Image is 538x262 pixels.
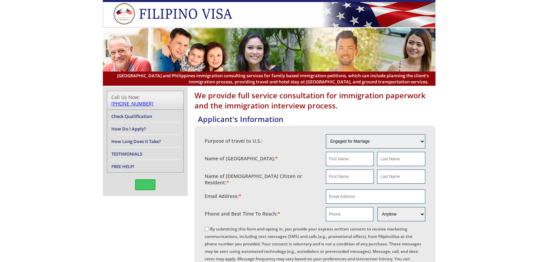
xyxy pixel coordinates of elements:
h4: Applicant's Information [198,114,435,124]
a: How Do I Apply? [111,126,146,132]
label: Purpose of travel to U.S.: [205,138,263,144]
div: Call Us Now: [111,94,179,107]
input: Email Address [326,189,425,204]
a: Check Qualification [111,113,152,119]
label: Phone and Best Time To Reach: [205,210,280,217]
input: Last Name [377,169,425,184]
input: First Name [326,169,374,184]
a: TESTIMONIALS [111,151,142,157]
label: Name of [GEOGRAPHIC_DATA]: [205,155,278,162]
input: By submitting this form and opting in, you provide your express written consent to receive market... [205,227,209,231]
label: Email Address: [205,193,241,199]
label: Name of [DEMOGRAPHIC_DATA] Citizen or Resident: [205,173,319,186]
a: FREE HELP! [111,163,134,169]
h1: We provide full service consultation for immigration paperwork and the immigration interview proc... [194,90,435,110]
span: [GEOGRAPHIC_DATA] and Philippines immigration consulting services for family based immigration pe... [110,73,429,85]
input: First Name [326,152,374,166]
select: Phone and Best Reach Time are required. [377,207,425,221]
a: How Long Does it Take? [111,138,161,144]
input: Last Name [377,152,425,166]
a: [PHONE_NUMBER] [111,100,153,107]
input: Phone [326,207,373,221]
